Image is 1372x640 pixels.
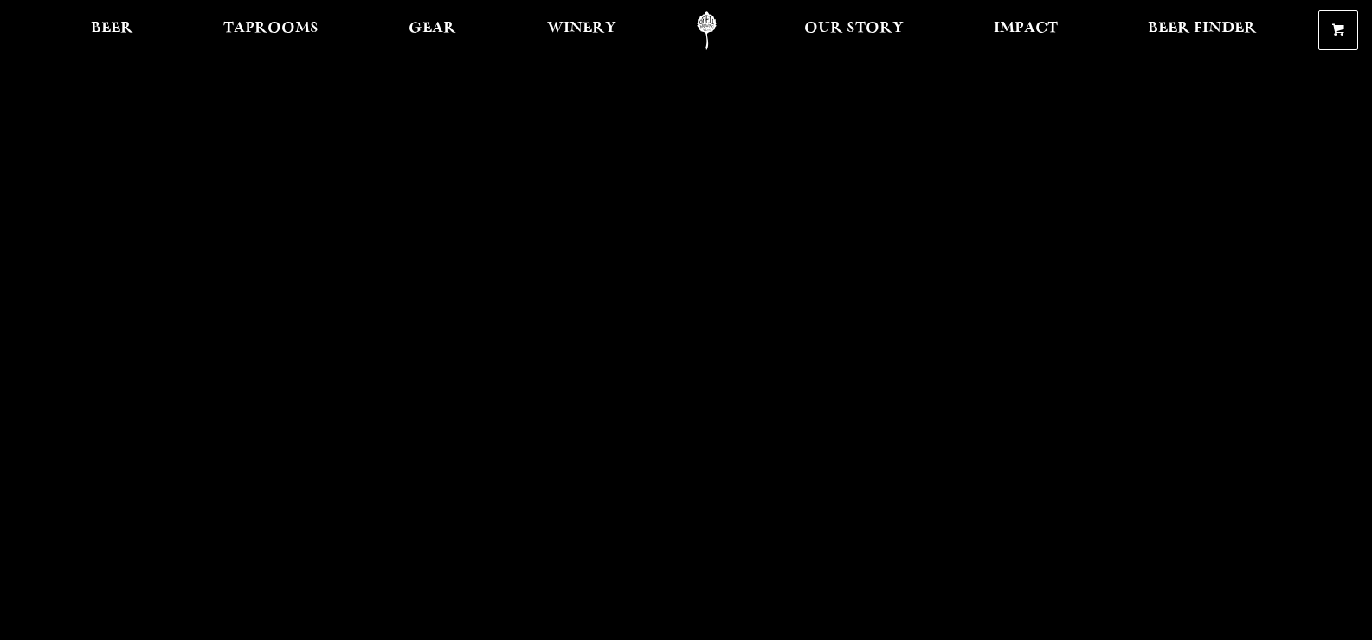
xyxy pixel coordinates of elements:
a: Beer Finder [1137,11,1268,50]
a: Beer [80,11,145,50]
span: Our Story [804,22,904,36]
span: Impact [994,22,1058,36]
a: Our Story [793,11,915,50]
a: Taprooms [212,11,330,50]
span: Taprooms [223,22,319,36]
span: Beer [91,22,133,36]
span: Beer Finder [1148,22,1257,36]
a: Impact [982,11,1069,50]
a: Winery [536,11,628,50]
span: Gear [409,22,456,36]
span: Winery [547,22,616,36]
a: Odell Home [674,11,739,50]
a: Gear [397,11,467,50]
